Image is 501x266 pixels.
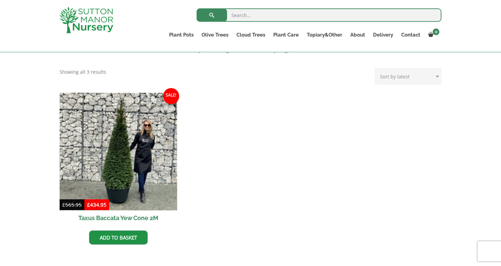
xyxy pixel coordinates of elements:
bdi: 565.95 [62,201,82,208]
span: £ [87,201,90,208]
a: Cloud Trees [232,30,269,40]
a: Delivery [369,30,397,40]
a: Plant Care [269,30,303,40]
input: Search... [197,8,441,22]
span: Sale! [163,88,179,104]
a: About [346,30,369,40]
select: Shop order [375,68,441,85]
p: Showing all 3 results [60,68,106,76]
img: logo [60,7,113,33]
bdi: 434.95 [87,201,106,208]
a: 0 [424,30,441,40]
a: Olive Trees [198,30,232,40]
span: £ [62,201,65,208]
h2: Taxus Baccata Yew Cone 2M [60,210,177,225]
a: Add to basket: “Taxus Baccata Yew Cone 2M” [89,230,148,245]
a: Sale! Taxus Baccata Yew Cone 2M [60,93,177,225]
span: 0 [433,28,439,35]
a: Topiary&Other [303,30,346,40]
a: Plant Pots [165,30,198,40]
a: Contact [397,30,424,40]
img: Taxus Baccata Yew Cone 2M [60,93,177,210]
